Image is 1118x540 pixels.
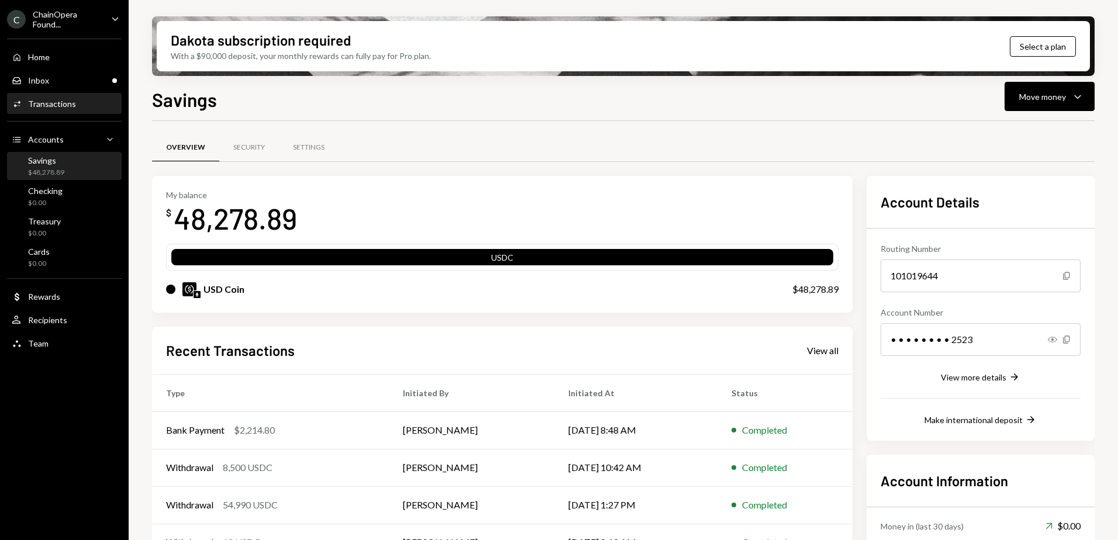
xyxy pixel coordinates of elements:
[166,207,171,219] div: $
[152,88,217,111] h1: Savings
[924,414,1037,427] button: Make international deposit
[28,134,64,144] div: Accounts
[166,143,205,153] div: Overview
[171,30,351,50] div: Dakota subscription required
[554,449,717,486] td: [DATE] 10:42 AM
[223,498,278,512] div: 54,990 USDC
[7,70,122,91] a: Inbox
[28,315,67,325] div: Recipients
[881,243,1081,255] div: Routing Number
[171,50,431,62] div: With a $90,000 deposit, your monthly rewards can fully pay for Pro plan.
[881,471,1081,490] h2: Account Information
[7,129,122,150] a: Accounts
[152,374,389,411] th: Type
[7,10,26,29] div: C
[28,52,50,62] div: Home
[742,423,787,437] div: Completed
[389,449,555,486] td: [PERSON_NAME]
[742,498,787,512] div: Completed
[166,461,213,475] div: Withdrawal
[7,243,122,271] a: Cards$0.00
[941,372,1006,382] div: View more details
[171,251,833,268] div: USDC
[33,9,102,29] div: ChainOpera Found...
[7,93,122,114] a: Transactions
[28,198,63,208] div: $0.00
[28,259,50,269] div: $0.00
[166,498,213,512] div: Withdrawal
[1019,91,1066,103] div: Move money
[279,133,339,162] a: Settings
[7,213,122,241] a: Treasury$0.00
[166,341,295,360] h2: Recent Transactions
[389,411,555,449] td: [PERSON_NAME]
[941,371,1020,384] button: View more details
[7,309,122,330] a: Recipients
[1005,82,1095,111] button: Move money
[1010,36,1076,57] button: Select a plan
[742,461,787,475] div: Completed
[554,486,717,524] td: [DATE] 1:27 PM
[28,292,60,302] div: Rewards
[219,133,279,162] a: Security
[881,306,1081,319] div: Account Number
[7,46,122,67] a: Home
[1045,519,1081,533] div: $0.00
[194,291,201,298] img: ethereum-mainnet
[389,486,555,524] td: [PERSON_NAME]
[881,192,1081,212] h2: Account Details
[792,282,838,296] div: $48,278.89
[174,200,297,237] div: 48,278.89
[7,182,122,210] a: Checking$0.00
[7,286,122,307] a: Rewards
[7,152,122,180] a: Savings$48,278.89
[28,99,76,109] div: Transactions
[233,143,265,153] div: Security
[7,333,122,354] a: Team
[807,345,838,356] div: View all
[234,423,275,437] div: $2,214.80
[389,374,555,411] th: Initiated By
[554,374,717,411] th: Initiated At
[223,461,272,475] div: 8,500 USDC
[28,247,50,257] div: Cards
[166,190,297,200] div: My balance
[881,323,1081,356] div: • • • • • • • • 2523
[28,338,49,348] div: Team
[28,75,49,85] div: Inbox
[554,411,717,449] td: [DATE] 8:48 AM
[924,415,1023,425] div: Make international deposit
[28,186,63,196] div: Checking
[807,344,838,356] a: View all
[203,282,244,296] div: USD Coin
[166,423,225,437] div: Bank Payment
[28,168,64,178] div: $48,278.89
[152,133,219,162] a: Overview
[717,374,853,411] th: Status
[28,155,64,165] div: Savings
[28,229,61,238] div: $0.00
[182,282,196,296] img: USDC
[28,216,61,226] div: Treasury
[881,520,964,532] div: Money in (last 30 days)
[881,259,1081,292] div: 101019644
[293,143,325,153] div: Settings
